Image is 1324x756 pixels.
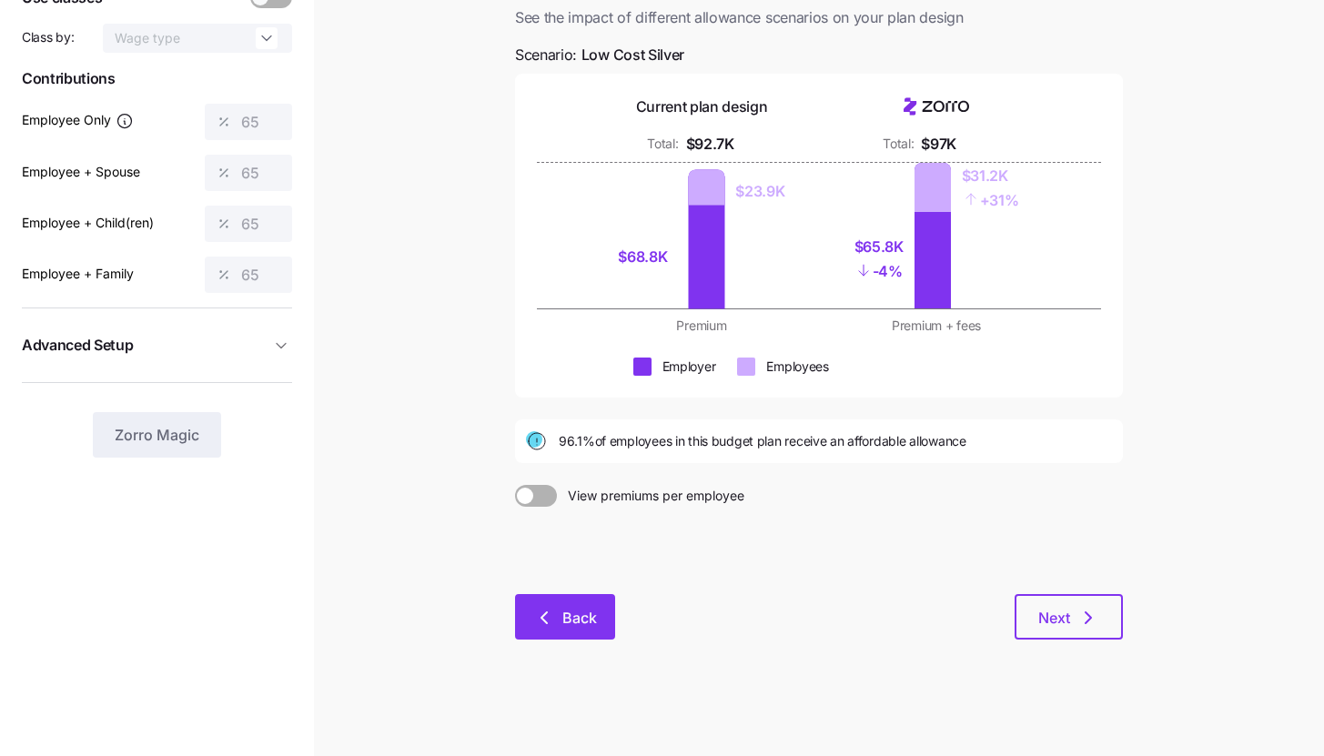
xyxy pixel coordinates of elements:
[515,6,1123,29] span: See the impact of different allowance scenarios on your plan design
[618,246,677,268] div: $68.8K
[22,264,134,284] label: Employee + Family
[515,44,684,66] span: Scenario:
[854,258,904,283] div: - 4%
[962,187,1019,212] div: + 31%
[581,44,684,66] span: Low Cost Silver
[595,317,808,335] div: Premium
[1015,594,1123,640] button: Next
[562,607,597,629] span: Back
[883,135,914,153] div: Total:
[22,334,134,357] span: Advanced Setup
[830,317,1043,335] div: Premium + fees
[854,236,904,258] div: $65.8K
[559,432,966,450] span: 96.1% of employees in this budget plan receive an affordable allowance
[647,135,678,153] div: Total:
[1038,607,1070,629] span: Next
[93,412,221,458] button: Zorro Magic
[662,358,716,376] div: Employer
[686,133,734,156] div: $92.7K
[22,28,74,46] span: Class by:
[962,165,1019,187] div: $31.2K
[22,67,292,90] span: Contributions
[515,594,615,640] button: Back
[22,213,154,233] label: Employee + Child(ren)
[22,323,292,368] button: Advanced Setup
[557,485,744,507] span: View premiums per employee
[636,96,768,118] div: Current plan design
[22,162,140,182] label: Employee + Spouse
[735,180,784,203] div: $23.9K
[921,133,956,156] div: $97K
[766,358,828,376] div: Employees
[115,424,199,446] span: Zorro Magic
[22,110,134,130] label: Employee Only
